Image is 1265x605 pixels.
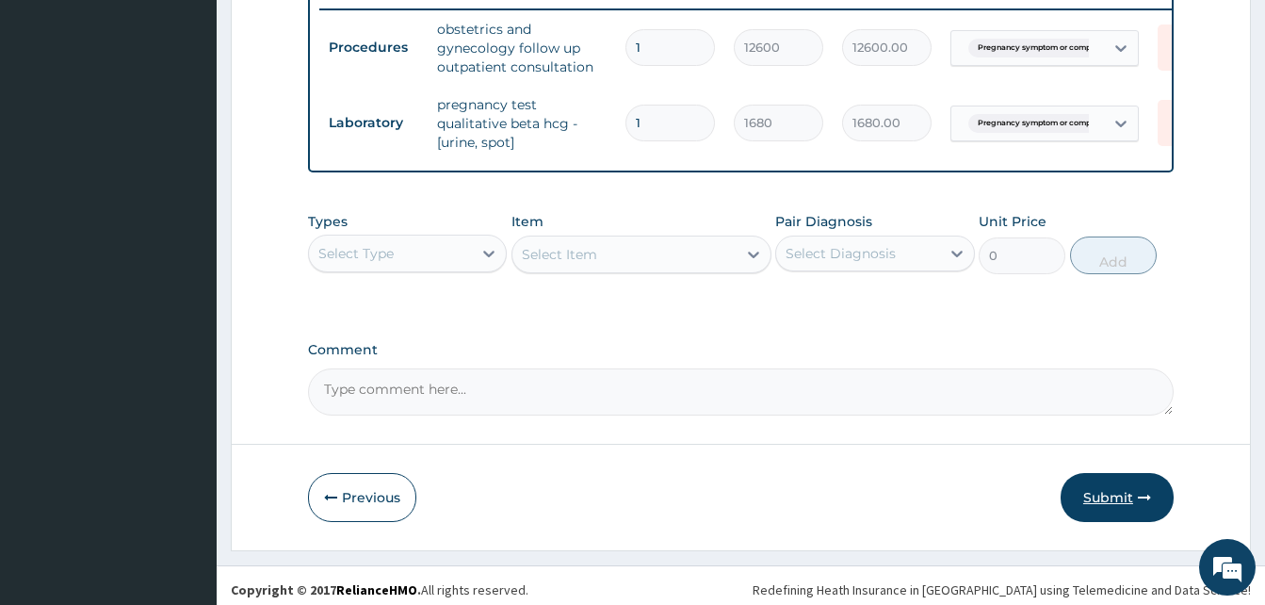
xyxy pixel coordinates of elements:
[319,30,428,65] td: Procedures
[511,212,543,231] label: Item
[308,214,348,230] label: Types
[9,404,359,470] textarea: Type your message and hit 'Enter'
[318,244,394,263] div: Select Type
[1070,237,1157,274] button: Add
[35,94,76,141] img: d_794563401_company_1708531726252_794563401
[308,473,416,522] button: Previous
[775,212,872,231] label: Pair Diagnosis
[968,114,1116,133] span: Pregnancy symptom or complaint
[968,39,1116,57] span: Pregnancy symptom or complaint
[308,342,1174,358] label: Comment
[979,212,1046,231] label: Unit Price
[428,10,616,86] td: obstetrics and gynecology follow up outpatient consultation
[428,86,616,161] td: pregnancy test qualitative beta hcg - [urine, spot]
[309,9,354,55] div: Minimize live chat window
[98,106,316,130] div: Chat with us now
[1061,473,1174,522] button: Submit
[786,244,896,263] div: Select Diagnosis
[753,580,1251,599] div: Redefining Heath Insurance in [GEOGRAPHIC_DATA] using Telemedicine and Data Science!
[231,581,421,598] strong: Copyright © 2017 .
[109,182,260,372] span: We're online!
[336,581,417,598] a: RelianceHMO
[319,106,428,140] td: Laboratory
